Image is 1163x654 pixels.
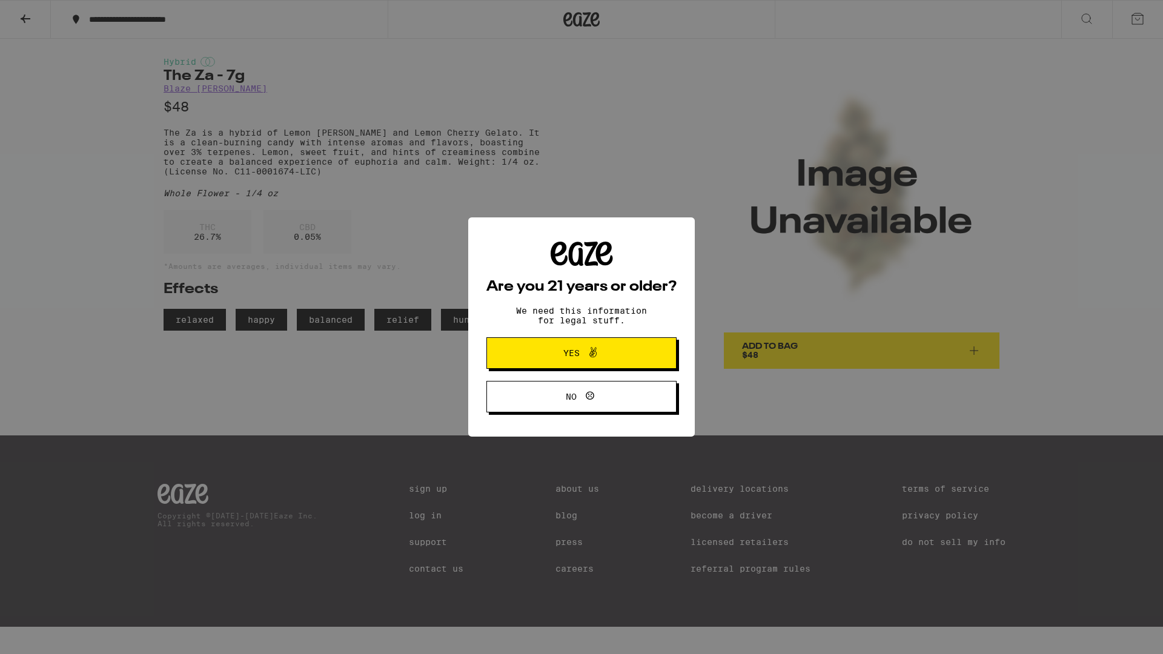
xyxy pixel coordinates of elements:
[563,349,580,357] span: Yes
[486,280,677,294] h2: Are you 21 years or older?
[506,306,657,325] p: We need this information for legal stuff.
[486,337,677,369] button: Yes
[566,392,577,401] span: No
[486,381,677,412] button: No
